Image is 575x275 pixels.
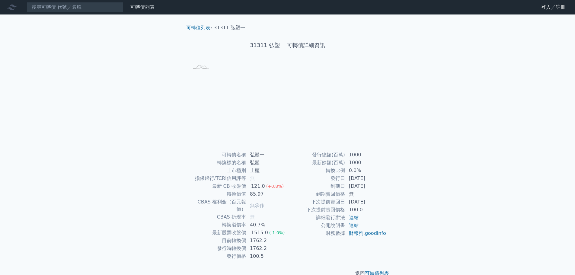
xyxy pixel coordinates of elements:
[536,2,570,12] a: 登入／註冊
[246,237,288,245] td: 1762.2
[288,222,345,229] td: 公開說明書
[189,213,246,221] td: CBAS 折現率
[189,245,246,252] td: 發行時轉換價
[246,221,288,229] td: 40.7%
[250,175,255,181] span: 無
[189,174,246,182] td: 擔保銀行/TCRI信用評等
[345,167,387,174] td: 0.0%
[345,198,387,206] td: [DATE]
[349,215,359,220] a: 連結
[288,229,345,237] td: 財務數據
[269,230,285,235] span: (-1.0%)
[250,183,266,190] div: 121.0
[365,230,386,236] a: goodinfo
[189,198,246,213] td: CBAS 權利金（百元報價）
[288,174,345,182] td: 發行日
[349,230,363,236] a: 財報狗
[288,159,345,167] td: 最新餘額(百萬)
[189,182,246,190] td: 最新 CB 收盤價
[130,4,155,10] a: 可轉債列表
[250,229,269,236] div: 1515.0
[246,167,288,174] td: 上櫃
[189,151,246,159] td: 可轉債名稱
[186,25,210,30] a: 可轉債列表
[246,252,288,260] td: 100.5
[345,174,387,182] td: [DATE]
[266,184,284,189] span: (+0.8%)
[246,151,288,159] td: 弘塑一
[345,151,387,159] td: 1000
[345,206,387,214] td: 100.0
[288,182,345,190] td: 到期日
[288,214,345,222] td: 詳細發行辦法
[349,222,359,228] a: 連結
[288,190,345,198] td: 到期賣回價格
[345,159,387,167] td: 1000
[345,182,387,190] td: [DATE]
[27,2,123,12] input: 搜尋可轉債 代號／名稱
[250,203,264,208] span: 無承作
[189,167,246,174] td: 上市櫃別
[189,159,246,167] td: 轉換標的名稱
[345,190,387,198] td: 無
[288,206,345,214] td: 下次提前賣回價格
[189,190,246,198] td: 轉換價值
[288,151,345,159] td: 發行總額(百萬)
[345,229,387,237] td: ,
[246,245,288,252] td: 1762.2
[288,167,345,174] td: 轉換比例
[189,252,246,260] td: 發行價格
[189,237,246,245] td: 目前轉換價
[214,24,245,31] li: 31311 弘塑一
[545,246,575,275] iframe: Chat Widget
[186,24,212,31] li: ›
[288,198,345,206] td: 下次提前賣回日
[246,159,288,167] td: 弘塑
[250,214,255,220] span: 無
[189,229,246,237] td: 最新股票收盤價
[246,190,288,198] td: 85.97
[181,41,394,50] h1: 31311 弘塑一 可轉債詳細資訊
[189,221,246,229] td: 轉換溢價率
